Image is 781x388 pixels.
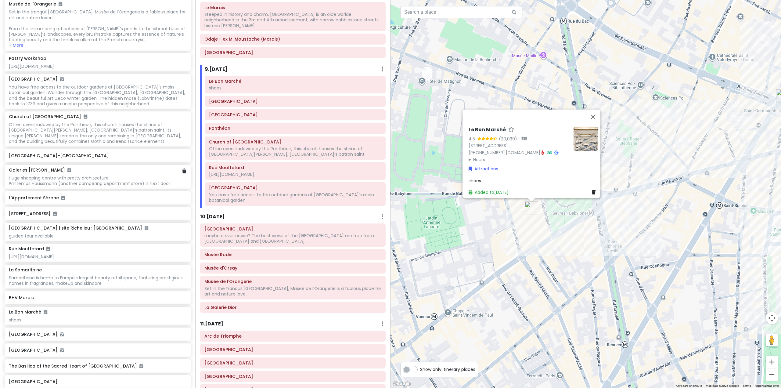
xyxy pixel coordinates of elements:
[145,226,148,230] i: Added to itinerary
[60,332,64,336] i: Added to itinerary
[204,360,381,366] h6: Grand Palais
[766,334,778,346] button: Drag Pegman onto the map to open Street View
[9,114,87,119] h6: Church of [GEOGRAPHIC_DATA]
[547,150,552,154] i: Tripadvisor
[469,156,569,163] summary: Hours
[9,246,50,252] h6: Rue Mouffetard
[204,36,381,42] h6: Odaje - ex M. Moustache (Marais)
[204,233,381,244] div: maybe a river cruise? The best views of the [GEOGRAPHIC_DATA] are free from [GEOGRAPHIC_DATA] and...
[209,99,381,104] h6: Saint-Germain-des-Prés
[205,66,228,73] h6: 9 . [DATE]
[400,6,522,18] input: Search a place
[9,233,186,239] div: guided tour available
[204,305,381,310] h6: La Galerie Dior
[469,135,477,142] div: 4.5
[9,195,186,201] h6: L'Appartement Sézane
[392,380,412,388] a: Click to see this area on Google Maps
[204,286,381,297] div: Set in the tranquil [GEOGRAPHIC_DATA], Musée de l’Orangerie is a fablous place for art and nature...
[209,78,381,84] h6: Le Bon Marché
[469,126,569,163] div: · ·
[9,63,186,69] div: [URL][DOMAIN_NAME]
[9,84,186,107] div: You have free access to the outdoor gardens at [GEOGRAPHIC_DATA]’s main botanical garden. Wander ...
[743,384,751,387] a: Terms (opens in new tab)
[209,85,381,91] div: shoes
[9,56,46,61] h6: Pastry workshop
[53,212,57,216] i: Added to itinerary
[204,252,381,257] h6: Musée Rodin
[592,189,598,195] a: Delete place
[139,364,143,368] i: Added to itinerary
[469,165,498,172] a: Attractions
[209,172,381,177] div: [URL][DOMAIN_NAME]
[392,380,412,388] img: Google
[517,136,527,142] div: ·
[9,211,186,216] h6: [STREET_ADDRESS]
[9,76,64,82] h6: [GEOGRAPHIC_DATA]
[204,333,381,339] h6: Arc de Triomphe
[9,1,62,7] h6: Musée de l'Orangerie
[508,126,514,133] a: Star place
[755,384,779,387] a: Report a map error
[209,192,381,203] div: You have free access to the outdoor gardens at [GEOGRAPHIC_DATA]’s main botanical garden
[9,9,186,42] div: Set in the tranquil [GEOGRAPHIC_DATA], Musée de l’Orangerie is a fablous place for art and nature...
[766,356,778,368] button: Zoom in
[61,196,65,200] i: Added to itinerary
[574,126,598,151] img: Picture of the place
[204,50,381,55] h6: Place des Vosges
[200,214,225,220] h6: 10 . [DATE]
[204,265,381,271] h6: Musée d'Orsay
[586,109,600,124] button: Close
[209,146,381,157] div: Often overshadowed by the Panthéon, this church houses the shrine of [GEOGRAPHIC_DATA][PERSON_NAM...
[554,150,558,154] i: Google Maps
[209,165,381,170] h6: Rue Mouffetard
[204,347,381,352] h6: Champs-Élysées
[9,267,42,273] h6: La Samaritaine
[469,126,506,133] h6: Le Bon Marché
[84,114,87,119] i: Added to itinerary
[9,295,186,300] h6: BHV Marais
[60,77,64,81] i: Added to itinerary
[9,225,148,231] h6: [GEOGRAPHIC_DATA] | site Richelieu : [GEOGRAPHIC_DATA]
[9,309,47,315] h6: Le Bon Marché
[182,168,186,175] a: Delete place
[676,384,702,388] button: Keyboard shortcuts
[9,122,186,144] div: Often overshadowed by the Panthéon, this church houses the shrine of [GEOGRAPHIC_DATA][PERSON_NAM...
[469,177,481,183] span: shoes
[204,226,381,232] h6: Eiffel Tower
[499,135,517,142] div: (20,039)
[44,310,47,314] i: Added to itinerary
[204,12,381,28] div: Steeped in history and charm, [GEOGRAPHIC_DATA] is an olde worlde neighborhood in the 3rd and 4th...
[59,2,62,6] i: Added to itinerary
[9,317,186,323] div: shoes
[209,125,381,131] h6: Panthéon
[204,374,381,379] h6: Petit Palais
[67,168,71,172] i: Added to itinerary
[420,366,475,373] span: Show only itinerary places
[706,384,739,387] span: Map data ©2025 Google
[469,189,509,195] a: Added to[DATE]
[9,254,186,259] div: [URL][DOMAIN_NAME]
[9,332,186,337] h6: [GEOGRAPHIC_DATA]
[469,142,508,148] a: [STREET_ADDRESS]
[766,368,778,381] button: Zoom out
[9,363,186,369] h6: The Basilica of the Sacred Heart of [GEOGRAPHIC_DATA]
[469,149,505,155] a: [PHONE_NUMBER]
[525,201,538,215] div: Le Bon Marché
[9,167,71,173] h6: Galeries [PERSON_NAME]
[9,379,186,384] h6: [GEOGRAPHIC_DATA]
[204,5,381,10] h6: Le Marais
[209,185,381,190] h6: Jardin des Plantes
[204,279,381,284] h6: Musée de l'Orangerie
[9,153,186,158] h6: [GEOGRAPHIC_DATA]-[GEOGRAPHIC_DATA]
[766,312,778,324] button: Map camera controls
[9,275,186,286] div: Samaritaine is home to Europe's largest beauty retail space, featuring prestigious names in fragr...
[9,175,186,186] div: Huge shopping centre with pretty architecture Printemps Haussmann (another competing department s...
[9,42,23,48] button: + More
[200,321,223,327] h6: 11 . [DATE]
[209,112,381,118] h6: Jardin du Luxembourg
[60,348,64,352] i: Added to itinerary
[9,347,186,353] h6: [GEOGRAPHIC_DATA]
[46,247,50,251] i: Added to itinerary
[209,139,381,145] h6: Church of Saint-Étienne-du-Mont
[506,149,540,155] a: [DOMAIN_NAME]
